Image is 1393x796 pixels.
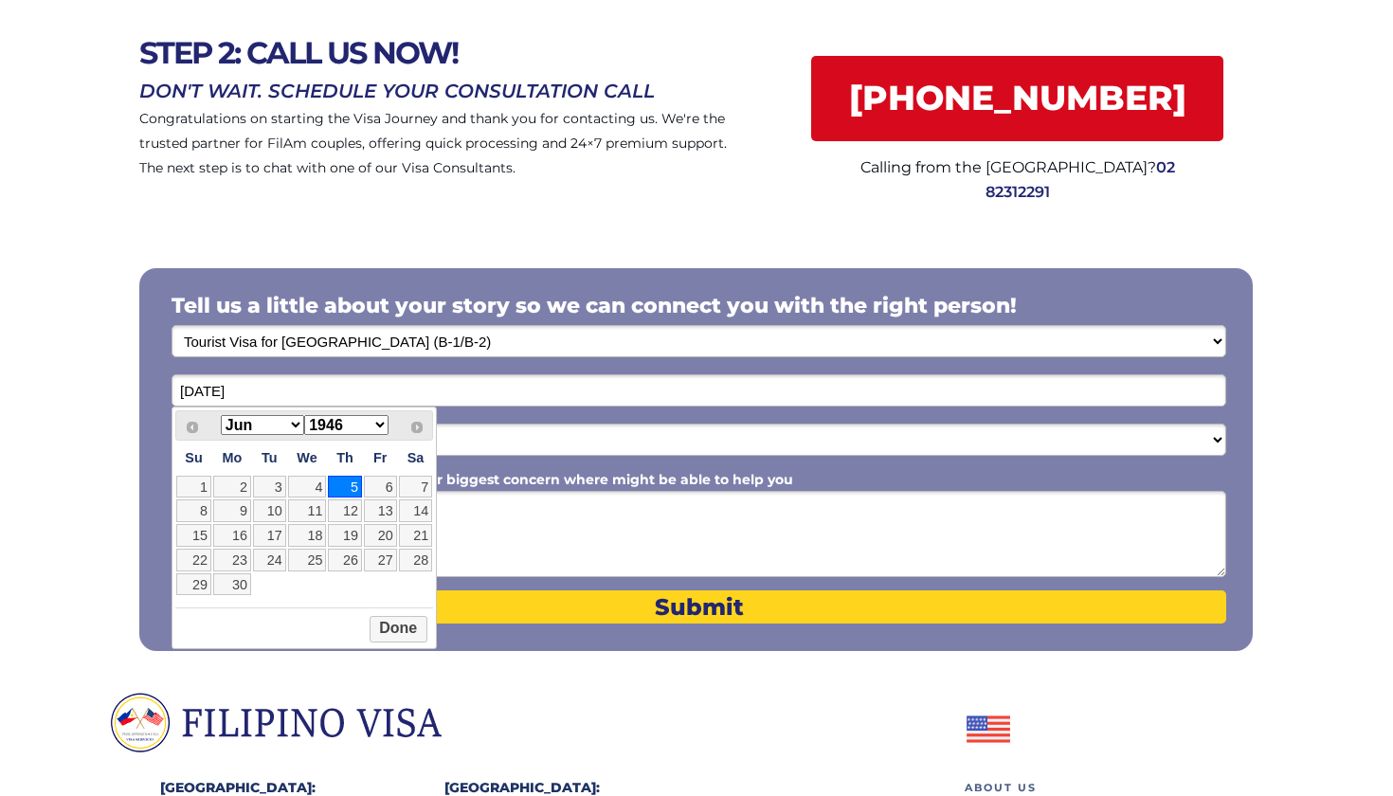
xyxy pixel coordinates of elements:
[176,549,211,571] a: 22
[328,499,361,522] a: 12
[811,56,1223,141] a: [PHONE_NUMBER]
[336,450,353,465] span: Thursday
[253,499,286,522] a: 10
[364,499,397,522] a: 13
[176,524,211,547] a: 15
[253,476,286,498] a: 3
[172,593,1226,621] span: Submit
[399,549,433,571] a: 28
[328,549,361,571] a: 26
[364,549,397,571] a: 27
[288,499,327,522] a: 11
[176,499,211,522] a: 8
[253,524,286,547] a: 17
[172,293,1017,318] span: Tell us a little about your story so we can connect you with the right person!
[213,476,251,498] a: 2
[328,524,361,547] a: 19
[213,573,251,596] a: 30
[811,78,1223,118] span: [PHONE_NUMBER]
[364,524,397,547] a: 20
[288,476,327,498] a: 4
[288,524,327,547] a: 18
[364,476,397,498] a: 6
[262,450,278,465] span: Tuesday
[176,476,211,498] a: 1
[304,415,388,435] select: Select year
[139,34,458,71] span: STEP 2: CALL US NOW!
[185,450,202,465] span: Sunday
[288,549,327,571] a: 25
[399,476,433,498] a: 7
[370,616,427,642] button: Done
[172,374,1226,407] input: Date of Birth (mm/dd/yyyy)
[213,499,251,522] a: 9
[399,499,433,522] a: 14
[965,781,1037,794] span: ABOUT US
[172,471,793,488] span: Please share your story or provide your biggest concern where might be able to help you
[444,779,600,796] span: [GEOGRAPHIC_DATA]:
[139,80,655,102] span: DON'T WAIT. SCHEDULE YOUR CONSULTATION CALL
[222,450,242,465] span: Monday
[172,590,1226,624] button: Submit
[328,476,361,498] a: 5
[139,110,727,176] span: Congratulations on starting the Visa Journey and thank you for contacting us. We're the trusted p...
[297,450,317,465] span: Wednesday
[373,450,387,465] span: Friday
[213,549,251,571] a: 23
[407,450,425,465] span: Saturday
[160,779,316,796] span: [GEOGRAPHIC_DATA]:
[860,158,1156,176] span: Calling from the [GEOGRAPHIC_DATA]?
[221,415,304,435] select: Select month
[399,524,433,547] a: 21
[213,524,251,547] a: 16
[176,573,211,596] a: 29
[253,549,286,571] a: 24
